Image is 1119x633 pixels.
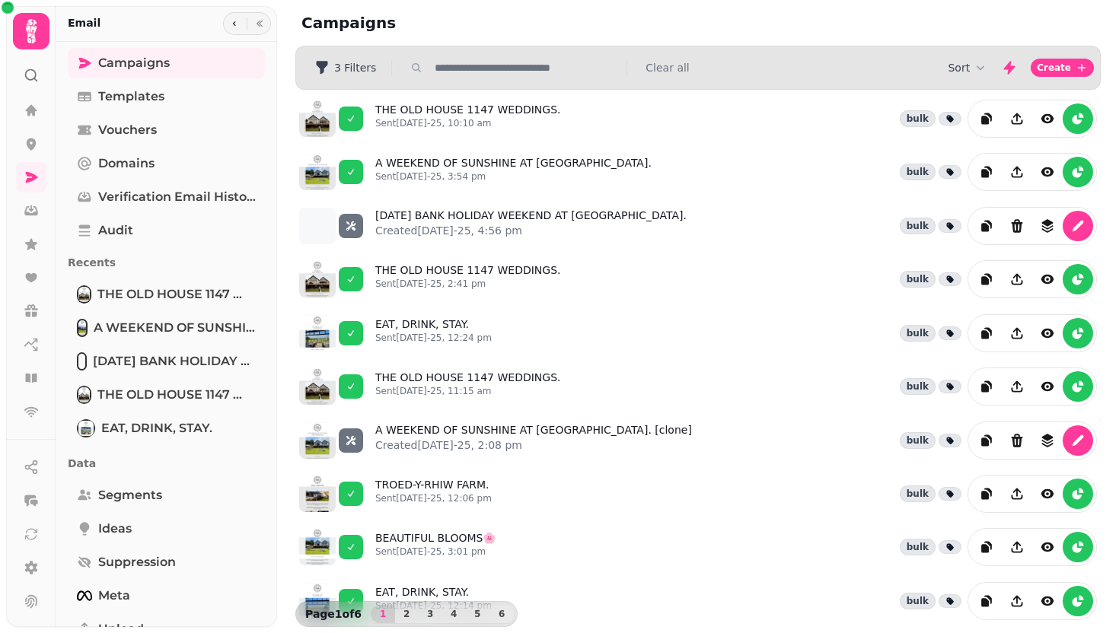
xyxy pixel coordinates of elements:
[442,605,466,623] button: 4
[900,539,936,555] div: bulk
[971,157,1002,187] button: duplicate
[371,605,514,623] nav: Pagination
[971,211,1002,241] button: duplicate
[94,319,256,337] span: A WEEKEND OF SUNSHINE AT [GEOGRAPHIC_DATA].
[299,606,368,622] p: Page 1 of 6
[1002,479,1032,509] button: Share campaign preview
[1002,264,1032,294] button: Share campaign preview
[471,609,483,619] span: 5
[299,261,336,297] img: aHR0cHM6Ly9zdGFtcGVkZS1zZXJ2aWNlLXByb2QtdGVtcGxhdGUtcHJldmlld3MuczMuZXUtd2VzdC0xLmFtYXpvbmF3cy5jb...
[68,450,265,477] p: Data
[299,476,336,512] img: aHR0cHM6Ly9zdGFtcGVkZS1zZXJ2aWNlLXByb2QtdGVtcGxhdGUtcHJldmlld3MuczMuZXUtd2VzdC0xLmFtYXpvbmF3cy5jb...
[1063,532,1093,562] button: reports
[68,249,265,276] p: Recents
[78,287,90,302] img: THE OLD HOUSE 1147 WEDDINGS.
[948,60,988,75] button: Sort
[68,279,265,310] a: THE OLD HOUSE 1147 WEDDINGS.THE OLD HOUSE 1147 WEDDINGS.
[68,215,265,246] a: Audit
[1037,63,1071,72] span: Create
[900,593,936,609] div: bulk
[98,87,164,106] span: Templates
[98,121,157,139] span: Vouchers
[1002,318,1032,348] button: Share campaign preview
[375,370,561,403] a: THE OLD HOUSE 1147 WEDDINGS.Sent[DATE]-25, 11:15 am
[299,100,336,137] img: aHR0cHM6Ly9zdGFtcGVkZS1zZXJ2aWNlLXByb2QtdGVtcGxhdGUtcHJldmlld3MuczMuZXUtd2VzdC0xLmFtYXpvbmF3cy5jb...
[375,155,652,189] a: A WEEKEND OF SUNSHINE AT [GEOGRAPHIC_DATA].Sent[DATE]-25, 3:54 pm
[97,386,256,404] span: THE OLD HOUSE 1147 WEDDINGS.
[78,354,85,369] img: EASTER BANK HOLIDAY WEEKEND AT TOH.
[68,581,265,611] a: Meta
[98,54,170,72] span: Campaigns
[299,368,336,405] img: aHR0cHM6Ly9zdGFtcGVkZS1zZXJ2aWNlLXByb2QtdGVtcGxhdGUtcHJldmlld3MuczMuZXUtd2VzdC0xLmFtYXpvbmF3cy5jb...
[1032,586,1063,616] button: view
[299,529,336,565] img: aHR0cHM6Ly9zdGFtcGVkZS1zZXJ2aWNlLXByb2QtdGVtcGxhdGUtcHJldmlld3MuczMuZXUtd2VzdC0xLmFtYXpvbmF3cy5jb...
[900,325,936,342] div: bulk
[68,148,265,179] a: Domains
[375,278,561,290] p: Sent [DATE]-25, 2:41 pm
[375,102,561,135] a: THE OLD HOUSE 1147 WEDDINGS.Sent[DATE]-25, 10:10 am
[900,485,936,502] div: bulk
[418,605,442,623] button: 3
[1002,157,1032,187] button: Share campaign preview
[489,605,514,623] button: 6
[68,15,100,30] h2: Email
[1032,264,1063,294] button: view
[101,419,212,437] span: EAT, DRINK, STAY.
[68,413,265,444] a: EAT, DRINK, STAY.EAT, DRINK, STAY.
[78,421,94,436] img: EAT, DRINK, STAY.
[1063,157,1093,187] button: reports
[971,318,1002,348] button: duplicate
[78,387,90,402] img: THE OLD HOUSE 1147 WEDDINGS.
[1032,479,1063,509] button: view
[465,605,489,623] button: 5
[971,586,1002,616] button: duplicate
[375,117,561,129] p: Sent [DATE]-25, 10:10 am
[375,262,561,296] a: THE OLD HOUSE 1147 WEDDINGS.Sent[DATE]-25, 2:41 pm
[93,352,256,371] span: [DATE] BANK HOLIDAY WEEKEND AT [GEOGRAPHIC_DATA].
[375,422,692,459] a: A WEEKEND OF SUNSHINE AT [GEOGRAPHIC_DATA]. [clone]Created[DATE]-25, 2:08 pm
[1032,532,1063,562] button: view
[1002,211,1032,241] button: Delete
[900,164,936,180] div: bulk
[98,520,132,538] span: Ideas
[971,371,1002,402] button: duplicate
[299,315,336,351] img: aHR0cHM6Ly9zdGFtcGVkZS1zZXJ2aWNlLXByb2QtdGVtcGxhdGUtcHJldmlld3MuczMuZXUtd2VzdC0xLmFtYXpvbmF3cy5jb...
[1032,103,1063,134] button: view
[400,609,413,619] span: 2
[971,103,1002,134] button: duplicate
[375,332,492,344] p: Sent [DATE]-25, 12:24 pm
[375,208,687,244] a: [DATE] BANK HOLIDAY WEEKEND AT [GEOGRAPHIC_DATA].Created[DATE]-25, 4:56 pm
[375,492,492,504] p: Sent [DATE]-25, 12:06 pm
[375,223,687,238] p: Created [DATE]-25, 4:56 pm
[1032,425,1063,456] button: revisions
[1002,103,1032,134] button: Share campaign preview
[371,605,395,623] button: 1
[1063,103,1093,134] button: reports
[97,285,256,304] span: THE OLD HOUSE 1147 WEDDINGS.
[971,264,1002,294] button: duplicate
[971,532,1002,562] button: duplicate
[68,480,265,511] a: Segments
[299,208,336,244] img: aHR0cHM6Ly9zdGFtcGVkZS1zZXJ2aWNlLXByb2QtdGVtcGxhdGUtcHJldmlld3MuczMuZXUtd2VzdC0xLmFtYXpvbmF3cy5jb...
[68,380,265,410] a: THE OLD HOUSE 1147 WEDDINGS.THE OLD HOUSE 1147 WEDDINGS.
[646,60,689,75] button: Clear all
[302,56,388,80] button: 3 Filters
[900,218,936,234] div: bulk
[299,583,336,619] img: aHR0cHM6Ly9zdGFtcGVkZS1zZXJ2aWNlLXByb2QtdGVtcGxhdGUtcHJldmlld3MuczMuZXUtd2VzdC0xLmFtYXpvbmF3cy5jb...
[98,486,162,504] span: Segments
[1032,157,1063,187] button: view
[900,271,936,288] div: bulk
[971,479,1002,509] button: duplicate
[1032,318,1063,348] button: view
[299,422,336,459] img: aHR0cHM6Ly9zdGFtcGVkZS1zZXJ2aWNlLXByb2QtdGVtcGxhdGUtcHJldmlld3MuczMuZXUtd2VzdC0xLmFtYXpvbmF3cy5jb...
[1002,586,1032,616] button: Share campaign preview
[375,477,492,511] a: TROED-Y-RHIW FARM.Sent[DATE]-25, 12:06 pm
[68,346,265,377] a: EASTER BANK HOLIDAY WEEKEND AT TOH.[DATE] BANK HOLIDAY WEEKEND AT [GEOGRAPHIC_DATA].
[1063,371,1093,402] button: reports
[68,547,265,577] a: Suppression
[375,170,652,183] p: Sent [DATE]-25, 3:54 pm
[1031,59,1094,77] button: Create
[1063,425,1093,456] button: edit
[375,437,692,453] p: Created [DATE]-25, 2:08 pm
[68,313,265,343] a: A WEEKEND OF SUNSHINE AT TOH.A WEEKEND OF SUNSHINE AT [GEOGRAPHIC_DATA].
